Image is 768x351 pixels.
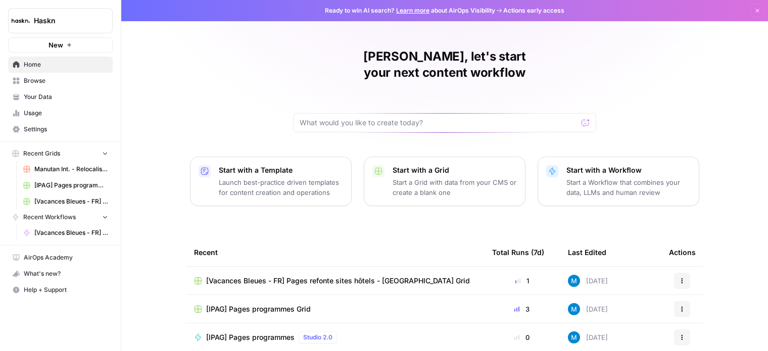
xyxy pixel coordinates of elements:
[8,282,113,298] button: Help + Support
[24,92,108,102] span: Your Data
[24,253,108,262] span: AirOps Academy
[492,276,552,286] div: 1
[503,6,564,15] span: Actions early access
[568,238,606,266] div: Last Edited
[24,125,108,134] span: Settings
[19,177,113,193] a: [IPAG] Pages programmes Grid
[393,165,517,175] p: Start with a Grid
[12,12,30,30] img: Haskn Logo
[492,332,552,342] div: 0
[568,331,608,343] div: [DATE]
[190,157,352,206] button: Start with a TemplateLaunch best-practice driven templates for content creation and operations
[194,276,476,286] a: [Vacances Bleues - FR] Pages refonte sites hôtels - [GEOGRAPHIC_DATA] Grid
[393,177,517,197] p: Start a Grid with data from your CMS or create a blank one
[34,228,108,237] span: [Vacances Bleues - FR] Pages refonte sites hôtels - [GEOGRAPHIC_DATA]
[568,303,580,315] img: xlx1vc11lo246mpl6i14p9z1ximr
[19,193,113,210] a: [Vacances Bleues - FR] Pages refonte sites hôtels - [GEOGRAPHIC_DATA]
[194,238,476,266] div: Recent
[19,161,113,177] a: Manutan Int. - Relocalisation kit SEO Grid
[24,285,108,294] span: Help + Support
[8,89,113,105] a: Your Data
[293,48,596,81] h1: [PERSON_NAME], let's start your next content workflow
[34,165,108,174] span: Manutan Int. - Relocalisation kit SEO Grid
[219,165,343,175] p: Start with a Template
[8,146,113,161] button: Recent Grids
[492,304,552,314] div: 3
[8,57,113,73] a: Home
[49,40,63,50] span: New
[8,8,113,33] button: Workspace: Haskn
[568,275,608,287] div: [DATE]
[24,60,108,69] span: Home
[8,105,113,121] a: Usage
[325,6,495,15] span: Ready to win AI search? about AirOps Visibility
[568,303,608,315] div: [DATE]
[34,181,108,190] span: [IPAG] Pages programmes Grid
[34,16,95,26] span: Haskn
[300,118,578,128] input: What would you like to create today?
[568,275,580,287] img: xlx1vc11lo246mpl6i14p9z1ximr
[303,333,332,342] span: Studio 2.0
[206,304,311,314] span: [IPAG] Pages programmes Grid
[23,149,60,158] span: Recent Grids
[206,276,470,286] span: [Vacances Bleues - FR] Pages refonte sites hôtels - [GEOGRAPHIC_DATA] Grid
[492,238,544,266] div: Total Runs (7d)
[568,331,580,343] img: xlx1vc11lo246mpl6i14p9z1ximr
[669,238,696,266] div: Actions
[24,76,108,85] span: Browse
[206,332,295,342] span: [IPAG] Pages programmes
[194,331,476,343] a: [IPAG] Pages programmesStudio 2.0
[219,177,343,197] p: Launch best-practice driven templates for content creation and operations
[24,109,108,118] span: Usage
[194,304,476,314] a: [IPAG] Pages programmes Grid
[566,177,691,197] p: Start a Workflow that combines your data, LLMs and human review
[8,266,113,282] button: What's new?
[19,225,113,241] a: [Vacances Bleues - FR] Pages refonte sites hôtels - [GEOGRAPHIC_DATA]
[364,157,525,206] button: Start with a GridStart a Grid with data from your CMS or create a blank one
[8,249,113,266] a: AirOps Academy
[9,266,112,281] div: What's new?
[8,73,113,89] a: Browse
[566,165,691,175] p: Start with a Workflow
[34,197,108,206] span: [Vacances Bleues - FR] Pages refonte sites hôtels - [GEOGRAPHIC_DATA]
[396,7,429,14] a: Learn more
[8,210,113,225] button: Recent Workflows
[8,37,113,53] button: New
[538,157,699,206] button: Start with a WorkflowStart a Workflow that combines your data, LLMs and human review
[8,121,113,137] a: Settings
[23,213,76,222] span: Recent Workflows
